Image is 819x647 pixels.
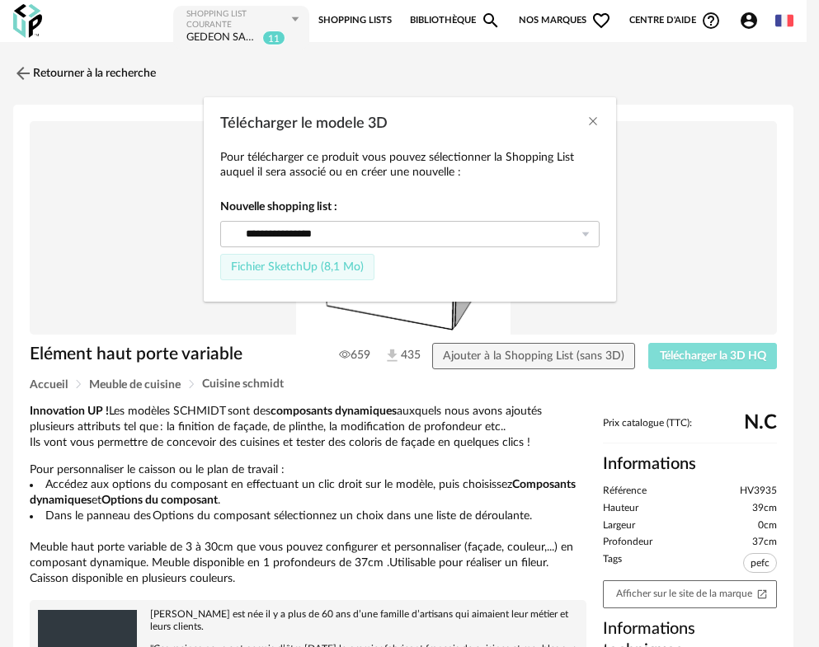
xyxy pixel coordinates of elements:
span: Télécharger le modele 3D [220,116,388,131]
button: Close [586,114,600,131]
button: Fichier SketchUp (8,1 Mo) [220,254,375,280]
div: Télécharger le modele 3D [204,97,616,302]
p: Pour télécharger ce produit vous pouvez sélectionner la Shopping List auquel il sera associé ou e... [220,150,600,180]
strong: Nouvelle shopping list : [220,199,600,214]
span: Fichier SketchUp (8,1 Mo) [231,261,364,273]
